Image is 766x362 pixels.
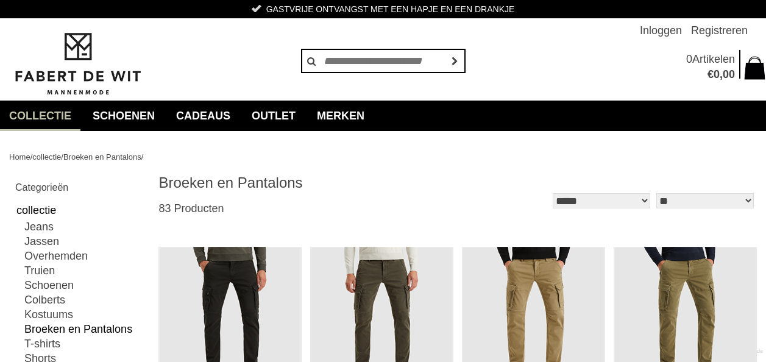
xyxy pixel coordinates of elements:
[24,219,144,234] a: Jeans
[720,68,723,80] span: ,
[24,336,144,351] a: T-shirts
[691,18,748,43] a: Registreren
[723,68,735,80] span: 00
[692,53,735,65] span: Artikelen
[158,174,458,192] h1: Broeken en Pantalons
[83,101,164,131] a: Schoenen
[24,293,144,307] a: Colberts
[640,18,682,43] a: Inloggen
[167,101,239,131] a: Cadeaus
[30,152,33,161] span: /
[158,202,224,215] span: 83 Producten
[686,53,692,65] span: 0
[714,68,720,80] span: 0
[24,307,144,322] a: Kostuums
[9,31,146,97] img: Fabert de Wit
[15,201,144,219] a: collectie
[61,152,63,161] span: /
[24,249,144,263] a: Overhemden
[24,234,144,249] a: Jassen
[707,68,714,80] span: €
[24,278,144,293] a: Schoenen
[15,180,144,195] h2: Categorieën
[24,263,144,278] a: Truien
[243,101,305,131] a: Outlet
[32,152,61,161] a: collectie
[141,152,144,161] span: /
[24,322,144,336] a: Broeken en Pantalons
[9,152,30,161] a: Home
[63,152,141,161] a: Broeken en Pantalons
[308,101,374,131] a: Merken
